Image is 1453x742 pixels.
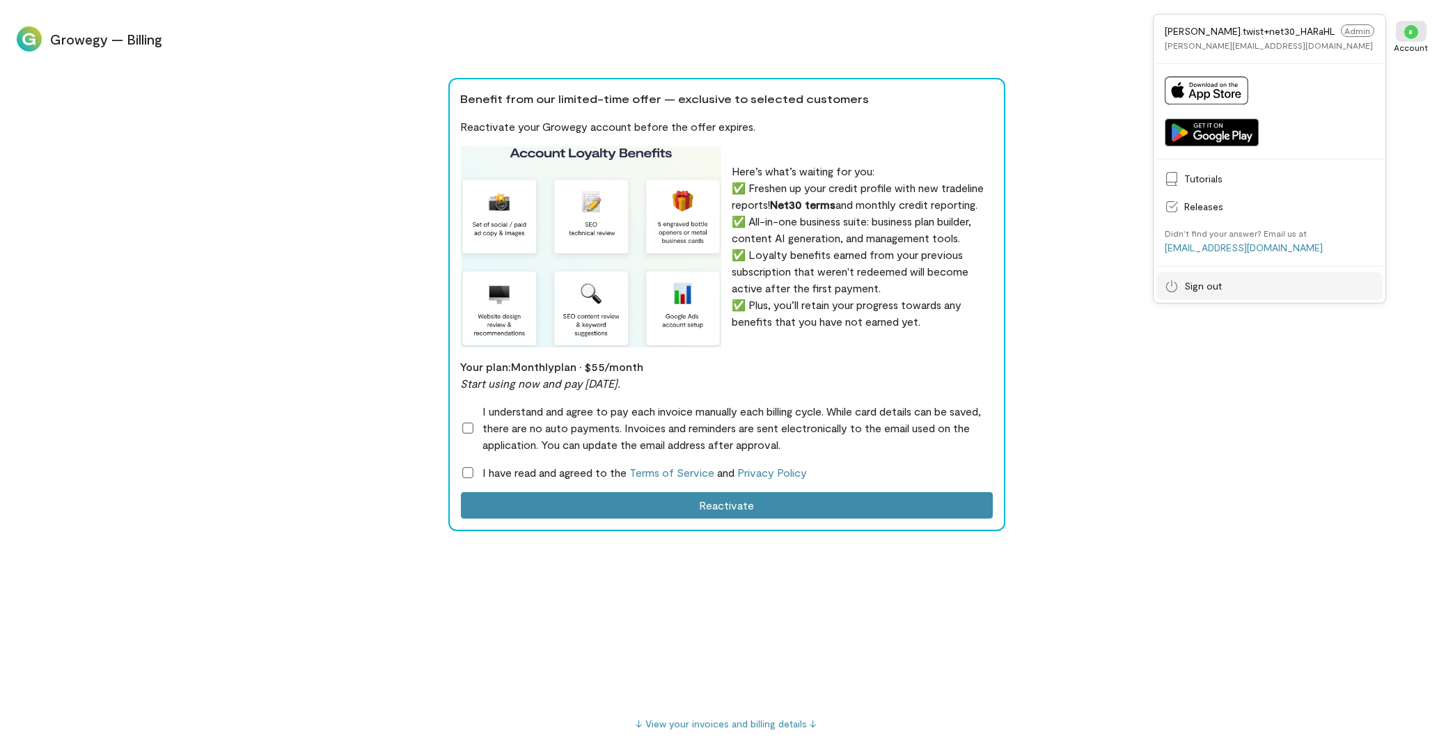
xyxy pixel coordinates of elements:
span: Releases [1184,200,1374,214]
span: I have read and agreed to the and [483,464,808,481]
div: ✅ All-in-one business suite: business plan builder, content AI generation, and management tools. [732,213,993,246]
a: ↓ View your invoices and billing details ↓ [636,718,817,729]
span: Tutorials [1184,172,1374,186]
span: Admin [1341,24,1374,37]
div: Reactivate your Growegy account before the offer expires. [461,118,993,135]
div: Didn’t find your answer? Email us at [1165,228,1307,239]
p: Benefit from our limited-time offer — exclusive to selected customers [461,90,993,107]
a: Sign out [1156,272,1383,300]
div: ✅ Plus, you’ll retain your progress towards any benefits that you have not earned yet. [732,297,993,330]
span: Start using now and pay [DATE]. [461,377,621,390]
div: ✅ Freshen up your credit profile with new tradeline reports! and monthly credit reporting. [732,180,993,213]
div: Account [1395,42,1429,53]
div: *Account [1386,14,1436,64]
img: Download on App Store [1165,77,1248,104]
span: Sign out [1184,279,1374,293]
a: Privacy Policy [738,466,808,479]
a: Terms of Service [630,466,715,479]
a: [EMAIL_ADDRESS][DOMAIN_NAME] [1165,242,1323,253]
a: Tutorials [1156,165,1383,193]
span: Growegy — Billing [50,29,1378,49]
label: I understand and agree to pay each invoice manually each billing cycle. While card details can be... [461,403,993,453]
button: Reactivate [461,492,993,519]
div: [PERSON_NAME][EMAIL_ADDRESS][DOMAIN_NAME] [1165,40,1373,51]
div: Here’s what’s waiting for you: [732,163,993,180]
b: Net30 terms [771,198,836,211]
span: Your plan: Monthly plan · $55/month [461,360,644,373]
span: [PERSON_NAME].twist+net30_HARaHL [1165,25,1335,37]
div: ✅ Loyalty benefits earned from your previous subscription that weren't redeemed will become activ... [732,246,993,297]
a: Releases [1156,193,1383,221]
img: Get it on Google Play [1165,118,1259,146]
